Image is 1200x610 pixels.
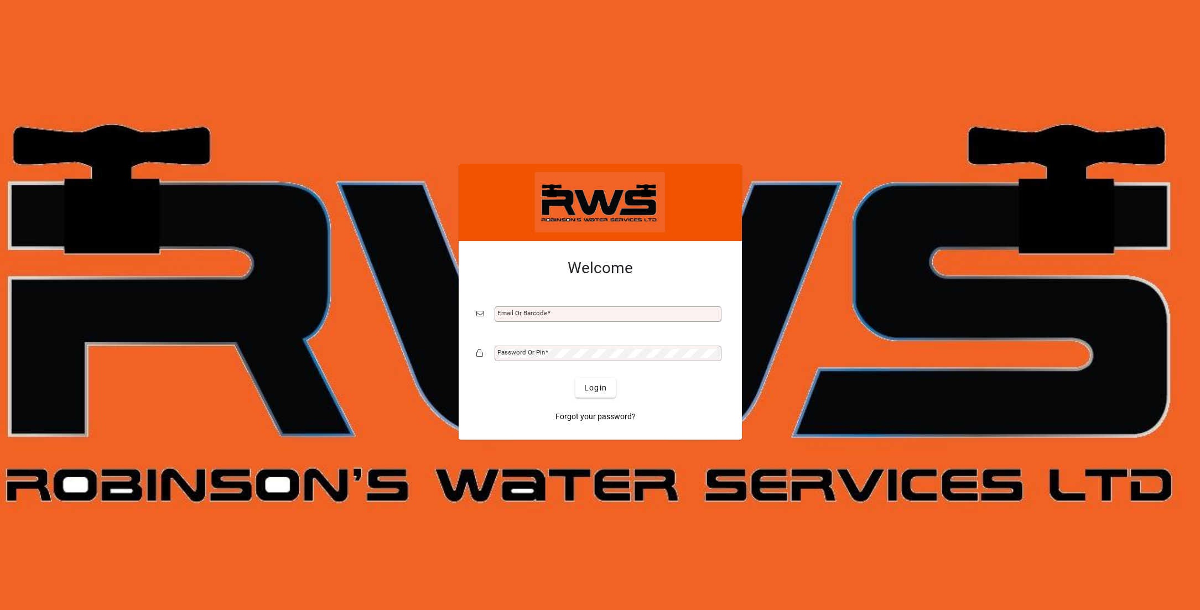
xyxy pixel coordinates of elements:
a: Forgot your password? [551,406,640,426]
h2: Welcome [476,259,724,278]
mat-label: Email or Barcode [497,309,547,317]
span: Forgot your password? [555,411,636,423]
span: Login [584,382,607,394]
button: Login [575,378,616,398]
mat-label: Password or Pin [497,348,545,356]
